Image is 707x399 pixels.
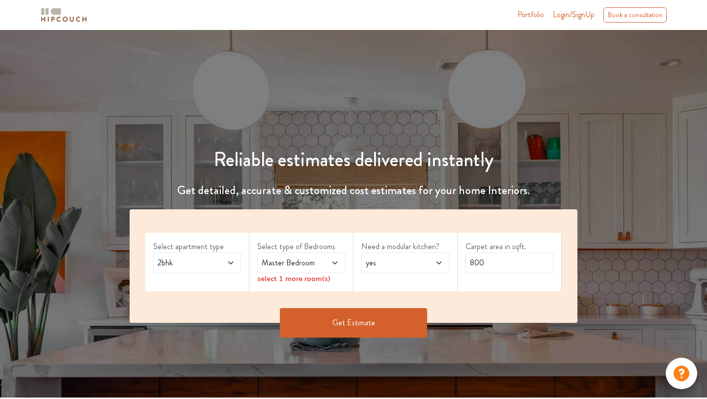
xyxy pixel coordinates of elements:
a: Portfolio [517,9,544,21]
input: Enter area sqft [465,253,553,273]
span: Master Bedroom [260,257,319,269]
div: select 1 more room(s) [257,273,345,284]
label: Need a modular kitchen? [361,241,449,253]
span: yes [364,257,423,269]
div: Book a consultation [603,7,667,23]
span: 2bhk [156,257,215,269]
img: logo-horizontal.svg [39,6,88,24]
span: Login/SignUp [553,9,595,20]
button: Get Estimate [280,308,427,338]
span: logo-horizontal.svg [39,4,88,26]
h1: Reliable estimates delivered instantly [124,148,583,171]
label: Select type of Bedrooms [257,241,345,253]
h4: Get detailed, accurate & customized cost estimates for your home Interiors. [124,183,583,198]
label: Carpet area in sqft. [465,241,553,253]
label: Select apartment type [153,241,241,253]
